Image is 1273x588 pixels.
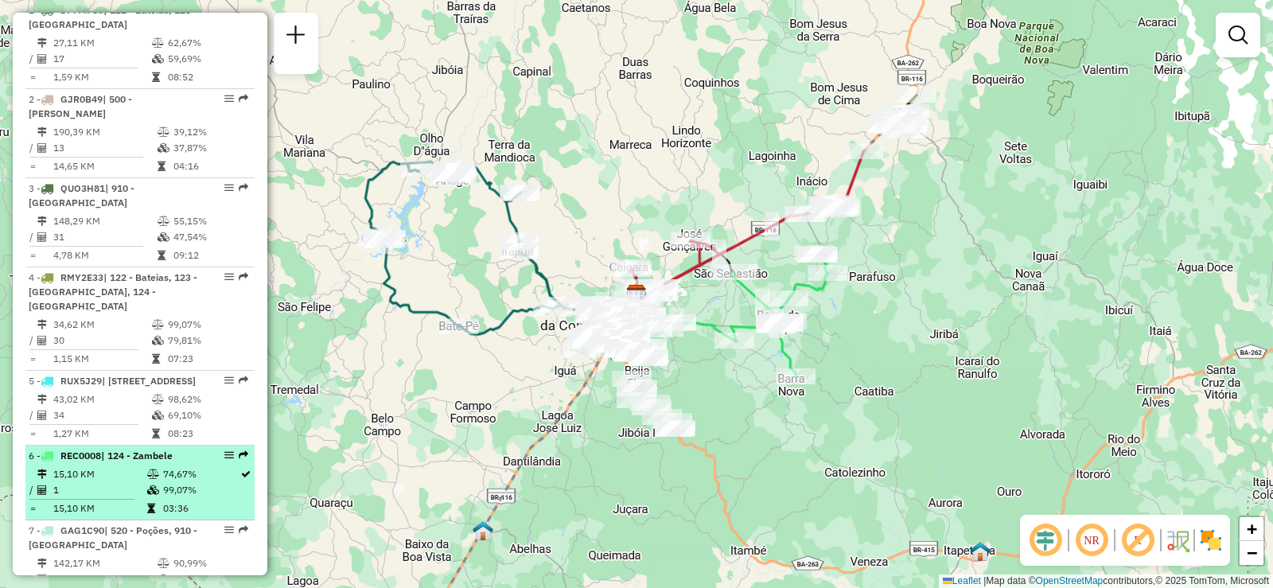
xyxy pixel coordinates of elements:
[29,51,37,67] td: /
[239,376,248,385] em: Rota exportada
[60,271,103,283] span: RMY2E33
[224,376,234,385] em: Opções
[158,127,169,137] i: % de utilização do peso
[594,321,633,337] div: Atividade não roteirizada - MIGUEL DA SILVA SANT
[939,574,1273,588] div: Map data © contributors,© 2025 TomTom, Microsoft
[605,339,644,355] div: Atividade não roteirizada - IVAN LIMA VASCONCEL
[943,575,981,586] a: Leaflet
[53,500,146,516] td: 15,10 KM
[626,284,647,305] img: CDD Vitória da Conquista
[224,183,234,193] em: Opções
[280,19,312,55] a: Nova sessão e pesquisa
[173,247,248,263] td: 09:12
[598,308,638,324] div: Atividade não roteirizada - ANDREZA NACIMENTO DE
[60,375,102,387] span: RUX5J29
[37,395,47,404] i: Distância Total
[152,38,164,48] i: % de utilização do peso
[53,229,157,245] td: 31
[596,308,636,324] div: Atividade não roteirizada - NEUSA M P ANDRADE AN
[53,555,157,571] td: 142,17 KM
[29,247,37,263] td: =
[53,333,151,349] td: 30
[224,525,234,535] em: Opções
[101,450,173,461] span: | 124 - Zambele
[173,158,248,174] td: 04:16
[158,143,169,153] i: % de utilização da cubagem
[152,72,160,82] i: Tempo total em rota
[147,504,155,513] i: Tempo total em rota
[152,336,164,345] i: % de utilização da cubagem
[53,35,151,51] td: 27,11 KM
[162,482,239,498] td: 99,07%
[29,4,197,30] span: 1 -
[158,216,169,226] i: % de utilização do peso
[53,51,151,67] td: 17
[158,251,165,260] i: Tempo total em rota
[53,213,157,229] td: 148,29 KM
[29,229,37,245] td: /
[239,525,248,535] em: Rota exportada
[158,162,165,171] i: Tempo total em rota
[593,320,633,336] div: Atividade não roteirizada - REGINALDO PONTES DE
[167,35,247,51] td: 62,67%
[29,351,37,367] td: =
[584,322,624,338] div: Atividade não roteirizada - ZENILDO MOREIRA
[60,524,104,536] span: GAG1C90
[102,375,196,387] span: | [STREET_ADDRESS]
[596,337,636,352] div: Atividade não roteirizada - VILA DISTRIBUIDORA DE BEBIDAS LTDA
[597,306,636,321] div: Atividade não roteirizada - JORGE ALVES LEITE DE
[596,336,636,352] div: Atividade não roteirizada - HEBERT NASCIMENTO DI
[37,485,47,495] i: Total de Atividades
[53,407,151,423] td: 34
[60,93,103,105] span: GJR0B49
[152,320,164,329] i: % de utilização do peso
[147,485,159,495] i: % de utilização da cubagem
[53,247,157,263] td: 4,78 KM
[970,541,991,562] img: PA - Itapetinga
[53,482,146,498] td: 1
[162,500,239,516] td: 03:36
[53,124,157,140] td: 190,39 KM
[239,272,248,282] em: Rota exportada
[152,411,164,420] i: % de utilização da cubagem
[603,322,643,338] div: Atividade não roteirizada - P R J COMERCIO DE CO
[29,182,134,208] span: 3 -
[37,54,47,64] i: Total de Atividades
[224,94,234,103] em: Opções
[615,342,655,358] div: Atividade não roteirizada - GERALDO DE SANTANA B
[609,329,649,345] div: Atividade não roteirizada - JOSEMARCOS SILVA BOR
[167,69,247,85] td: 08:52
[627,339,667,355] div: Atividade não roteirizada - AILZA LIMA PEDREIRA
[37,127,47,137] i: Distância Total
[167,391,247,407] td: 98,62%
[608,341,648,357] div: Atividade não roteirizada - ANA PAULA SANTOS
[628,350,668,366] div: Atividade não roteirizada - MARIA APARECIDA CAI
[37,38,47,48] i: Distância Total
[617,392,656,408] div: Atividade não roteirizada - VALDELICE PEREIRA
[167,317,247,333] td: 99,07%
[29,524,197,551] span: | 520 - Poções, 910 - [GEOGRAPHIC_DATA]
[241,469,251,479] i: Rota otimizada
[29,182,134,208] span: | 910 - [GEOGRAPHIC_DATA]
[224,272,234,282] em: Opções
[473,520,493,541] img: PA Simulação Veredinha
[576,325,616,341] div: Atividade não roteirizada - MAURILIO OLIVEIRA SA
[1247,543,1257,563] span: −
[617,380,657,395] div: Atividade não roteirizada - VAILSON PIRES DOS SA
[147,469,159,479] i: % de utilização do peso
[612,371,652,387] div: Atividade não roteirizada - ARENA SASHIRA
[29,93,132,119] span: 2 -
[29,93,132,119] span: | 500 - [PERSON_NAME]
[1247,519,1257,539] span: +
[53,571,157,587] td: 24
[173,571,248,587] td: 91,65%
[29,140,37,156] td: /
[1026,521,1065,559] span: Ocultar deslocamento
[158,232,169,242] i: % de utilização da cubagem
[592,328,632,344] div: Atividade não roteirizada - EDVALDO PINHEIRO MOT
[885,107,905,128] img: PA - Poções
[29,524,197,551] span: 7 -
[29,500,37,516] td: =
[29,271,197,312] span: | 122 - Bateias, 123 - [GEOGRAPHIC_DATA], 124 - [GEOGRAPHIC_DATA]
[37,320,47,329] i: Distância Total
